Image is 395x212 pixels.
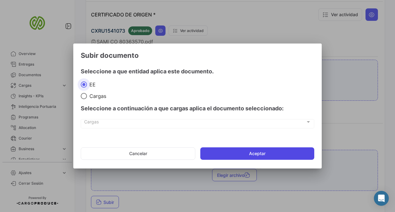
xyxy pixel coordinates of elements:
h3: Subir documento [81,51,314,60]
span: Cargas [84,121,306,126]
span: Cargas [87,93,106,99]
h4: Seleccione a que entidad aplica este documento. [81,67,214,76]
button: Aceptar [200,147,314,160]
div: Abrir Intercom Messenger [374,191,389,206]
button: Cancelar [81,147,195,160]
span: EE [87,81,96,88]
h4: Seleccione a continuación a que cargas aplica el documento seleccionado: [81,104,314,113]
